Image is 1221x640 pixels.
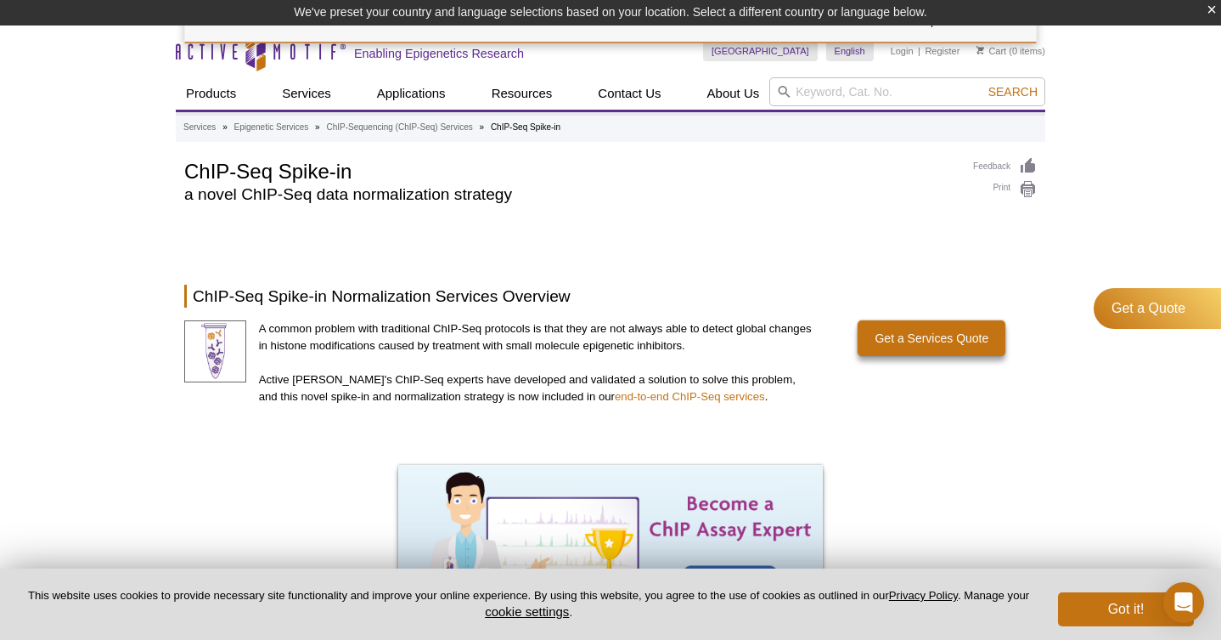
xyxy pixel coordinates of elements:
[1163,582,1204,623] div: Open Intercom Messenger
[697,77,770,110] a: About Us
[485,604,569,619] button: cookie settings
[176,77,246,110] a: Products
[326,120,472,135] a: ChIP-Sequencing (ChIP-Seq) Services
[491,122,560,132] li: ChIP-Seq Spike-in
[183,120,216,135] a: Services
[480,122,485,132] li: »
[184,157,956,183] h1: ChIP-Seq Spike-in
[918,41,920,61] li: |
[259,371,814,405] p: Active [PERSON_NAME]'s ChIP-Seq experts have developed and validated a solution to solve this pro...
[315,122,320,132] li: »
[1094,288,1221,329] a: Get a Quote
[272,77,341,110] a: Services
[184,285,1037,308] h2: ChIP-Seq Spike-in Normalization Services Overview
[234,120,308,135] a: Epigenetic Services
[976,46,984,54] img: Your Cart
[481,77,563,110] a: Resources
[703,41,818,61] a: [GEOGRAPHIC_DATA]
[826,41,874,61] a: English
[769,77,1045,106] input: Keyword, Cat. No.
[973,157,1037,176] a: Feedback
[184,187,956,202] h2: a novel ChIP-Seq data normalization strategy
[222,122,228,132] li: »
[976,41,1045,61] li: (0 items)
[354,46,524,61] h2: Enabling Epigenetics Research
[367,77,456,110] a: Applications
[398,465,823,628] img: Become a ChIP Assay Expert
[973,180,1037,199] a: Print
[891,45,914,57] a: Login
[27,588,1030,620] p: This website uses cookies to provide necessary site functionality and improve your online experie...
[983,84,1043,99] button: Search
[1058,592,1194,626] button: Got it!
[259,320,814,354] p: A common problem with traditional ChIP-Seq protocols is that they are not always able to detect g...
[615,390,765,403] a: end-to-end ChIP-Seq services
[976,45,1006,57] a: Cart
[889,589,958,602] a: Privacy Policy
[925,45,959,57] a: Register
[988,85,1038,99] span: Search
[184,320,246,382] img: Spike-In
[858,320,1005,356] a: Get a Services Quote
[588,77,671,110] a: Contact Us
